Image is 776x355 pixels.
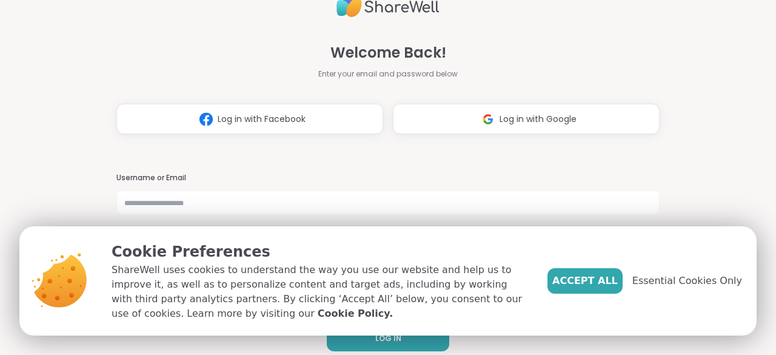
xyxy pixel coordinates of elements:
[477,108,500,130] img: ShareWell Logomark
[318,69,458,79] span: Enter your email and password below
[218,113,306,126] span: Log in with Facebook
[112,241,528,263] p: Cookie Preferences
[547,268,623,294] button: Accept All
[327,326,449,351] button: LOG IN
[195,108,218,130] img: ShareWell Logomark
[552,274,618,288] span: Accept All
[116,104,383,134] button: Log in with Facebook
[500,113,577,126] span: Log in with Google
[330,42,446,64] span: Welcome Back!
[393,104,660,134] button: Log in with Google
[112,263,528,321] p: ShareWell uses cookies to understand the way you use our website and help us to improve it, as we...
[116,173,660,183] h3: Username or Email
[375,333,401,344] span: LOG IN
[318,306,393,321] a: Cookie Policy.
[632,274,742,288] span: Essential Cookies Only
